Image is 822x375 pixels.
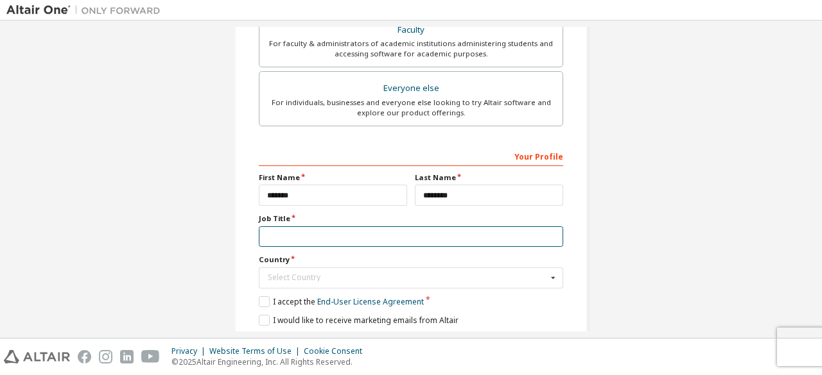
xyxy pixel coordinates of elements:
label: Last Name [415,172,563,183]
div: Privacy [171,346,209,356]
label: I would like to receive marketing emails from Altair [259,315,459,326]
img: Altair One [6,4,167,17]
label: Country [259,254,563,265]
img: linkedin.svg [120,350,134,363]
p: © 2025 Altair Engineering, Inc. All Rights Reserved. [171,356,370,367]
div: For individuals, businesses and everyone else looking to try Altair software and explore our prod... [267,97,555,118]
label: I accept the [259,296,424,307]
div: Cookie Consent [304,346,370,356]
label: Job Title [259,213,563,224]
img: youtube.svg [141,350,160,363]
div: For faculty & administrators of academic institutions administering students and accessing softwa... [267,38,555,59]
div: Your Profile [259,146,563,166]
img: altair_logo.svg [4,350,70,363]
img: facebook.svg [78,350,91,363]
div: Faculty [267,21,555,39]
div: Website Terms of Use [209,346,304,356]
a: End-User License Agreement [317,296,424,307]
div: Everyone else [267,79,555,97]
div: Select Country [268,274,547,281]
img: instagram.svg [99,350,112,363]
label: First Name [259,172,407,183]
